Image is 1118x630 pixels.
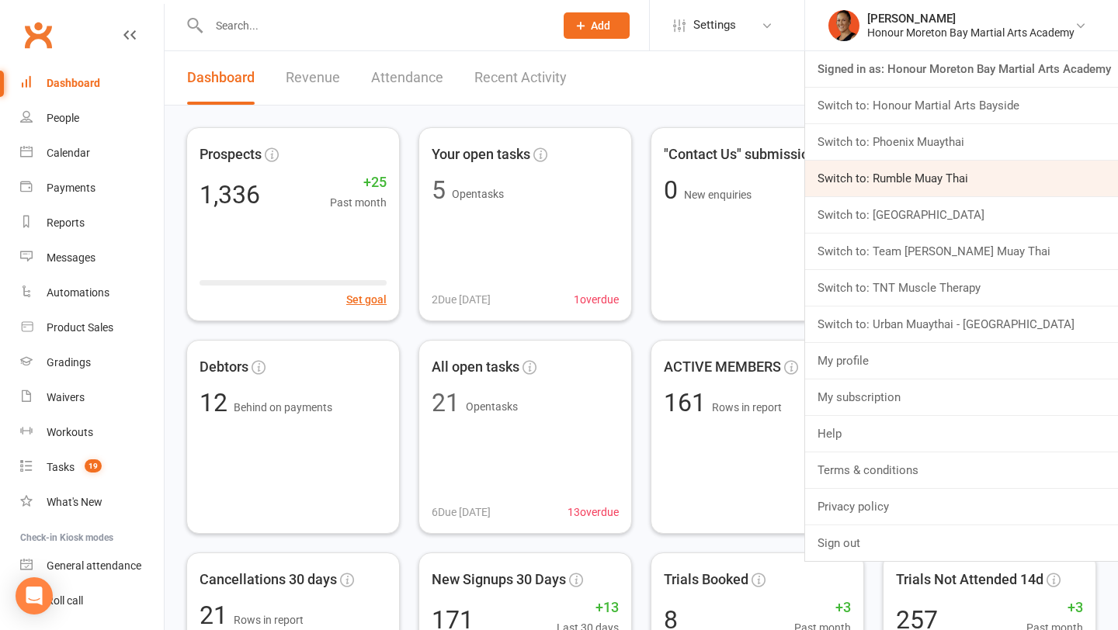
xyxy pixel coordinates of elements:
div: Messages [47,251,95,264]
span: 13 overdue [568,504,619,521]
div: Dashboard [47,77,100,89]
span: 21 [200,601,234,630]
div: Open Intercom Messenger [16,577,53,614]
a: Privacy policy [805,489,1118,524]
span: Trials Not Attended 14d [896,569,1043,591]
a: Terms & conditions [805,452,1118,488]
span: New Signups 30 Days [432,569,566,591]
span: 2 Due [DATE] [432,291,491,308]
span: 12 [200,388,234,417]
a: Help [805,416,1118,452]
span: Trials Booked [664,569,748,591]
span: 19 [85,459,102,472]
div: People [47,112,79,124]
a: Dashboard [20,66,164,101]
div: 5 [432,178,446,202]
a: Switch to: [GEOGRAPHIC_DATA] [805,197,1118,233]
span: +3 [1026,597,1083,619]
a: Clubworx [19,16,57,54]
a: Automations [20,275,164,310]
div: Reports [47,216,85,229]
div: Honour Moreton Bay Martial Arts Academy [867,26,1075,40]
span: Rows in report [712,401,782,414]
img: thumb_image1722232694.png [828,10,859,41]
input: Search... [204,15,543,36]
a: What's New [20,485,164,520]
a: Gradings [20,345,164,380]
span: +13 [557,597,619,619]
span: "Contact Us" submissions [664,144,824,166]
span: +25 [330,171,387,194]
span: All open tasks [432,356,519,379]
button: Set goal [346,291,387,308]
span: 161 [664,388,712,417]
div: Calendar [47,147,90,159]
span: 0 [664,175,684,205]
a: Reports [20,206,164,241]
div: Automations [47,286,109,299]
a: My profile [805,343,1118,379]
a: Tasks 19 [20,450,164,485]
a: Payments [20,171,164,206]
div: Tasks [47,461,75,473]
span: New enquiries [684,189,752,201]
a: Switch to: Rumble Muay Thai [805,161,1118,196]
a: Signed in as: Honour Moreton Bay Martial Arts Academy [805,51,1118,87]
a: Dashboard [187,51,255,105]
div: [PERSON_NAME] [867,12,1075,26]
a: Attendance [371,51,443,105]
a: Waivers [20,380,164,415]
a: Switch to: Urban Muaythai - [GEOGRAPHIC_DATA] [805,306,1118,342]
a: Revenue [286,51,340,105]
a: Product Sales [20,310,164,345]
div: General attendance [47,559,141,572]
div: 1,336 [200,182,260,207]
a: Roll call [20,583,164,618]
div: Payments [47,182,95,194]
span: Rows in report [234,614,304,626]
a: People [20,101,164,136]
a: Recent Activity [474,51,567,105]
div: Roll call [47,594,83,607]
div: 21 [432,390,460,415]
span: 1 overdue [574,291,619,308]
span: Open tasks [466,400,518,413]
a: Switch to: TNT Muscle Therapy [805,270,1118,306]
span: Prospects [200,144,262,166]
a: Switch to: Team [PERSON_NAME] Muay Thai [805,234,1118,269]
div: Gradings [47,356,91,369]
a: Calendar [20,136,164,171]
span: Your open tasks [432,144,530,166]
span: Open tasks [452,188,504,200]
div: Waivers [47,391,85,403]
span: Past month [330,194,387,211]
div: Product Sales [47,321,113,334]
span: Cancellations 30 days [200,569,337,591]
a: General attendance kiosk mode [20,549,164,583]
a: Switch to: Honour Martial Arts Bayside [805,88,1118,123]
div: Workouts [47,426,93,438]
span: +3 [794,597,851,619]
a: Switch to: Phoenix Muaythai [805,124,1118,160]
a: Messages [20,241,164,275]
a: My subscription [805,379,1118,415]
span: Add [591,19,610,32]
button: Add [564,12,630,39]
span: Debtors [200,356,248,379]
span: Behind on payments [234,401,332,414]
a: Sign out [805,525,1118,561]
span: Settings [693,8,736,43]
span: ACTIVE MEMBERS [664,356,781,379]
span: 6 Due [DATE] [432,504,491,521]
a: Workouts [20,415,164,450]
div: What's New [47,496,102,508]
